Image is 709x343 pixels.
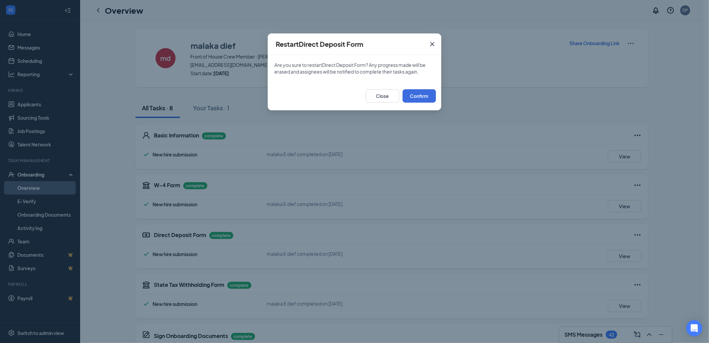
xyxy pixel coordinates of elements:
button: Confirm [403,89,436,103]
p: Are you sure to restart Direct Deposit Form ? Any progress made will be erased and assignees will... [274,62,435,75]
div: Open Intercom Messenger [686,320,702,336]
button: Close [423,33,441,55]
button: Close [366,89,399,103]
svg: Cross [428,40,436,48]
h4: Restart Direct Deposit Form [276,39,363,49]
